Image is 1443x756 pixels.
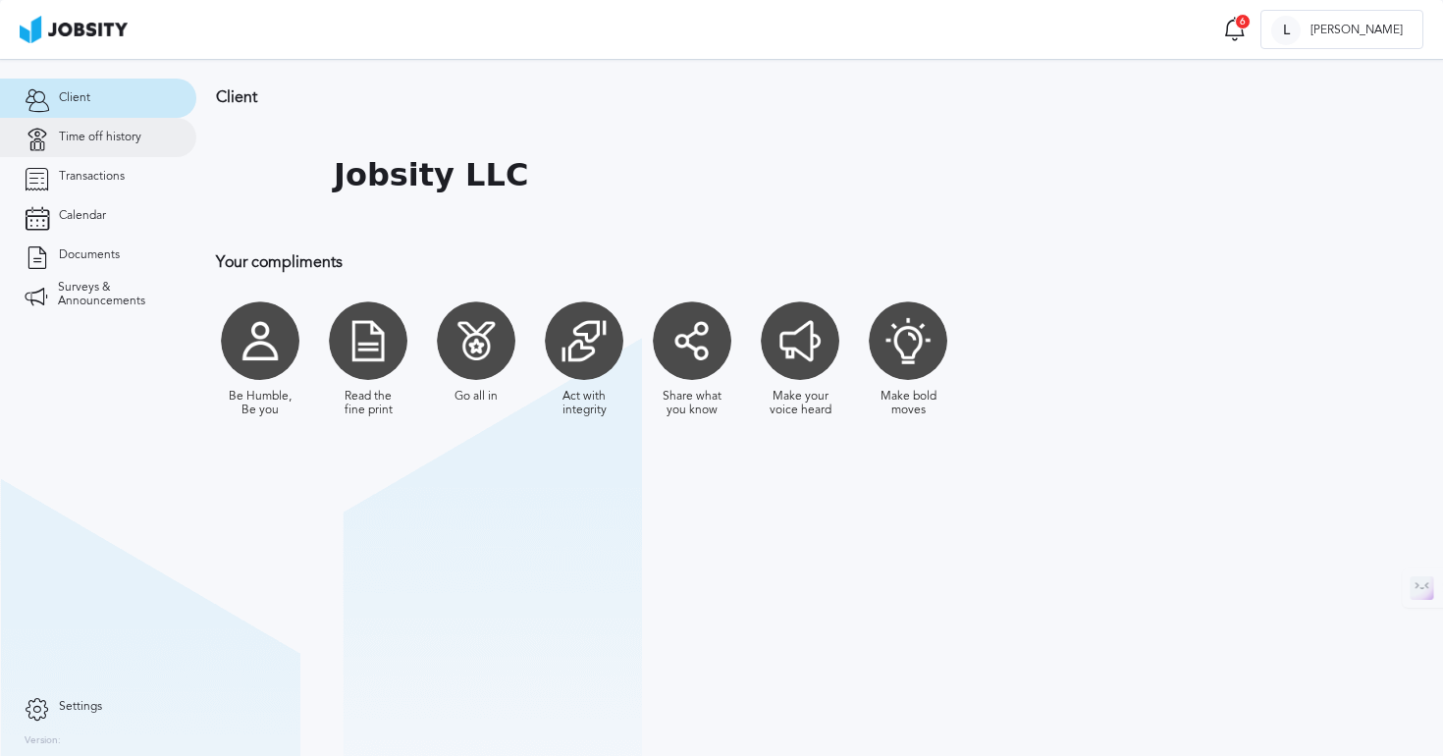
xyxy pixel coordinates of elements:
span: Documents [59,248,120,262]
span: Client [59,91,90,105]
h3: Your compliments [216,253,1281,271]
div: Make bold moves [874,390,942,417]
label: Version: [25,735,61,747]
h3: Client [216,88,1281,106]
div: L [1271,16,1301,45]
span: Time off history [59,131,141,144]
div: Be Humble, Be you [226,390,294,417]
h1: Jobsity LLC [334,157,528,193]
div: Act with integrity [550,390,618,417]
div: Make your voice heard [766,390,834,417]
div: 6 [1235,14,1251,29]
div: Share what you know [658,390,726,417]
div: Read the fine print [334,390,402,417]
div: Go all in [454,390,498,404]
span: Surveys & Announcements [58,281,172,308]
span: [PERSON_NAME] [1301,24,1413,37]
span: Transactions [59,170,125,184]
span: Calendar [59,209,106,223]
span: Settings [59,700,102,714]
img: ab4bad089aa723f57921c736e9817d99.png [20,16,128,43]
button: L[PERSON_NAME] [1260,10,1423,49]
